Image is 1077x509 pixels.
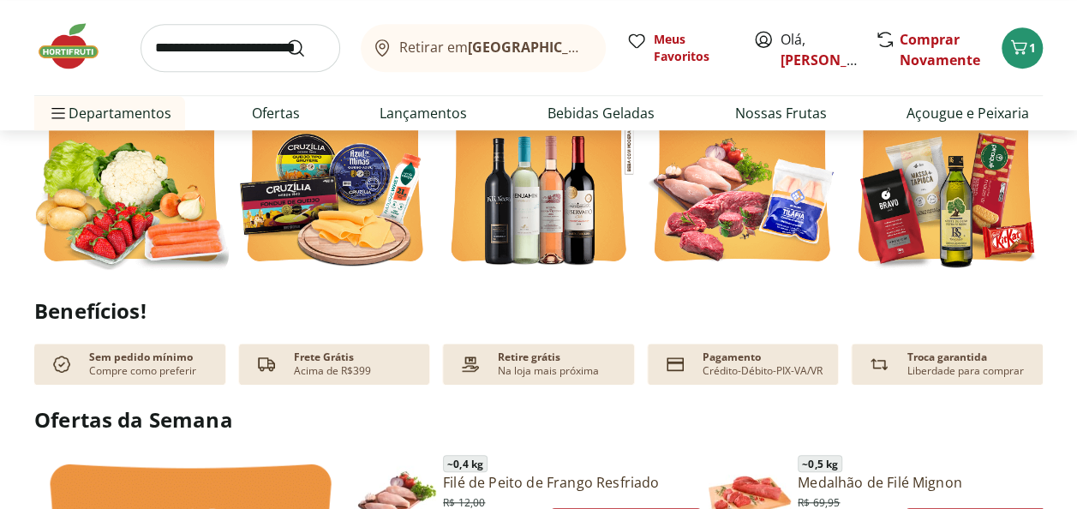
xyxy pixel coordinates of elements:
a: Lançamentos [380,103,467,123]
p: Frete Grátis [294,350,354,364]
img: mercearia [848,15,1043,276]
span: ~ 0,5 kg [798,455,842,472]
img: feira [34,15,229,276]
img: check [48,350,75,378]
span: Olá, [781,29,857,70]
img: açougue [644,15,839,276]
p: Crédito-Débito-PIX-VA/VR [703,364,823,378]
p: Troca garantida [906,350,986,364]
button: Menu [48,93,69,134]
h2: Benefícios! [34,299,1043,323]
p: Compre como preferir [89,364,196,378]
img: refrigerados [237,15,432,276]
span: Departamentos [48,93,171,134]
h2: Ofertas da Semana [34,405,1043,434]
span: Meus Favoritos [654,31,733,65]
a: Comprar Novamente [900,30,980,69]
p: Retire grátis [498,350,560,364]
img: Hortifruti [34,21,120,72]
img: vinho [441,15,636,276]
a: [PERSON_NAME] [781,51,892,69]
button: Submit Search [285,38,326,58]
a: Açougue e Peixaria [906,103,1029,123]
b: [GEOGRAPHIC_DATA]/[GEOGRAPHIC_DATA] [468,38,757,57]
p: Sem pedido mínimo [89,350,193,364]
img: Devolução [865,350,893,378]
a: Nossas Frutas [734,103,826,123]
p: Liberdade para comprar [906,364,1023,378]
a: Filé de Peito de Frango Resfriado [443,473,701,492]
img: truck [253,350,280,378]
p: Pagamento [703,350,761,364]
a: Medalhão de Filé Mignon [798,473,1056,492]
input: search [141,24,340,72]
p: Na loja mais próxima [498,364,599,378]
span: Retirar em [399,39,589,55]
img: card [661,350,689,378]
img: payment [457,350,484,378]
a: Meus Favoritos [626,31,733,65]
button: Carrinho [1002,27,1043,69]
a: Ofertas [252,103,300,123]
p: Acima de R$399 [294,364,371,378]
a: Bebidas Geladas [547,103,655,123]
span: ~ 0,4 kg [443,455,488,472]
span: 1 [1029,39,1036,56]
button: Retirar em[GEOGRAPHIC_DATA]/[GEOGRAPHIC_DATA] [361,24,606,72]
